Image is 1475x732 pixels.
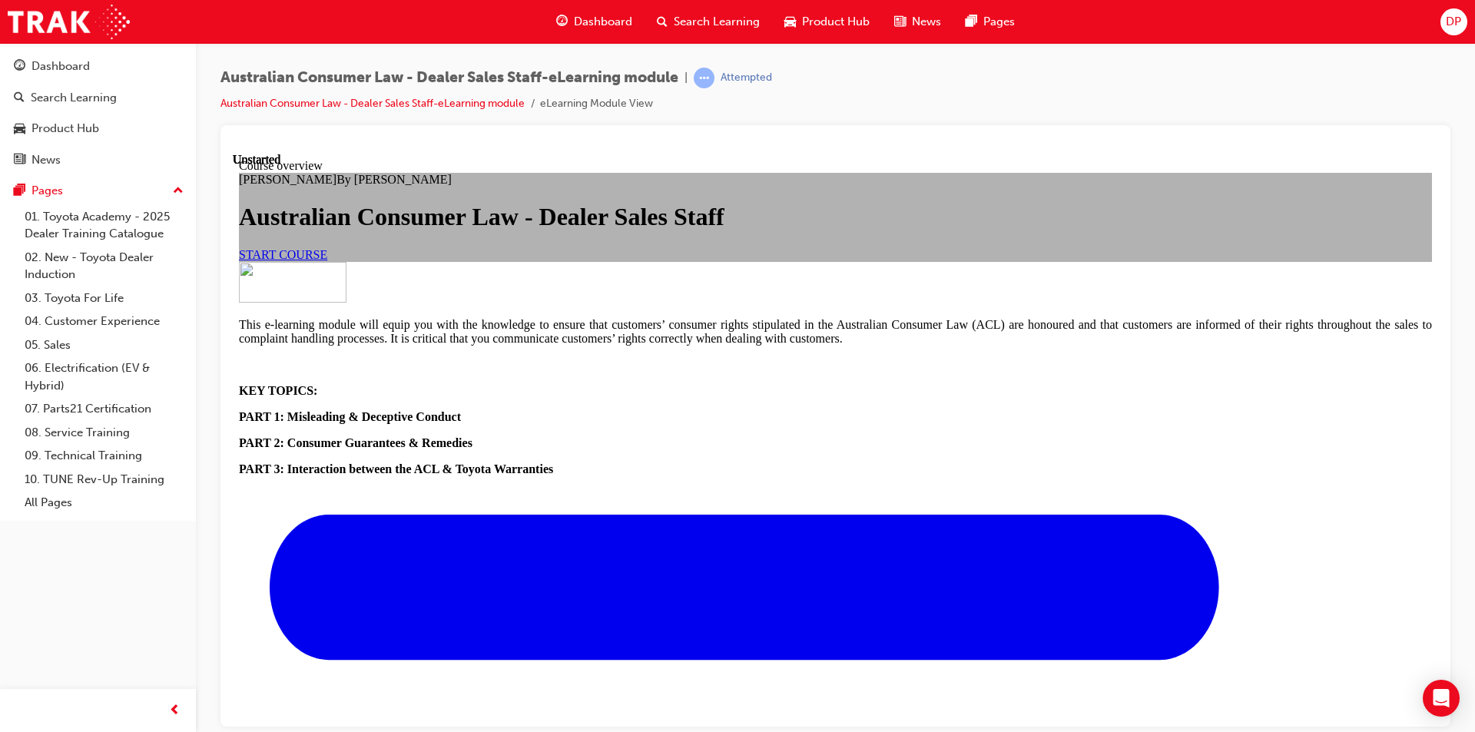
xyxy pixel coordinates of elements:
a: 07. Parts21 Certification [18,397,190,421]
a: 03. Toyota For Life [18,287,190,310]
div: Pages [31,182,63,200]
img: Trak [8,5,130,39]
span: DP [1446,13,1461,31]
span: learningRecordVerb_ATTEMPT-icon [694,68,714,88]
span: guage-icon [556,12,568,31]
span: search-icon [14,91,25,105]
a: START COURSE [6,95,94,108]
a: 10. TUNE Rev-Up Training [18,468,190,492]
span: news-icon [894,12,906,31]
span: Australian Consumer Law - Dealer Sales Staff-eLearning module [220,69,678,87]
div: Product Hub [31,120,99,137]
span: Course overview [6,6,90,19]
a: Product Hub [6,114,190,143]
div: Dashboard [31,58,90,75]
span: Search Learning [674,13,760,31]
span: prev-icon [169,701,181,720]
span: news-icon [14,154,25,167]
span: up-icon [173,181,184,201]
a: News [6,146,190,174]
span: News [912,13,941,31]
a: news-iconNews [882,6,953,38]
button: DashboardSearch LearningProduct HubNews [6,49,190,177]
a: 02. New - Toyota Dealer Induction [18,246,190,287]
a: Search Learning [6,84,190,112]
a: 09. Technical Training [18,444,190,468]
span: Product Hub [802,13,870,31]
strong: PART 2: Consumer Guarantees & Remedies [6,283,240,296]
span: | [684,69,688,87]
a: 01. Toyota Academy - 2025 Dealer Training Catalogue [18,205,190,246]
strong: PART 3: Interaction between the ACL & Toyota Warranties [6,310,320,323]
button: DP [1440,8,1467,35]
a: 06. Electrification (EV & Hybrid) [18,356,190,397]
strong: PART 1: Misleading & Deceptive Conduct [6,257,228,270]
p: This e-learning module will equip you with the knowledge to ensure that customers’ consumer right... [6,165,1199,193]
div: Attempted [721,71,772,85]
span: By [PERSON_NAME] [104,20,219,33]
a: 05. Sales [18,333,190,357]
a: guage-iconDashboard [544,6,645,38]
a: 08. Service Training [18,421,190,445]
li: eLearning Module View [540,95,653,113]
button: Pages [6,177,190,205]
span: car-icon [14,122,25,136]
span: pages-icon [966,12,977,31]
a: search-iconSearch Learning [645,6,772,38]
span: car-icon [784,12,796,31]
a: 04. Customer Experience [18,310,190,333]
span: [PERSON_NAME] [6,20,104,33]
span: search-icon [657,12,668,31]
div: Open Intercom Messenger [1423,680,1460,717]
span: pages-icon [14,184,25,198]
span: Pages [983,13,1015,31]
a: All Pages [18,491,190,515]
div: Search Learning [31,89,117,107]
a: car-iconProduct Hub [772,6,882,38]
a: Dashboard [6,52,190,81]
div: News [31,151,61,169]
strong: KEY TOPICS: [6,231,85,244]
a: pages-iconPages [953,6,1027,38]
a: Australian Consumer Law - Dealer Sales Staff-eLearning module [220,97,525,110]
h1: Australian Consumer Law - Dealer Sales Staff [6,50,1199,78]
span: Dashboard [574,13,632,31]
span: guage-icon [14,60,25,74]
